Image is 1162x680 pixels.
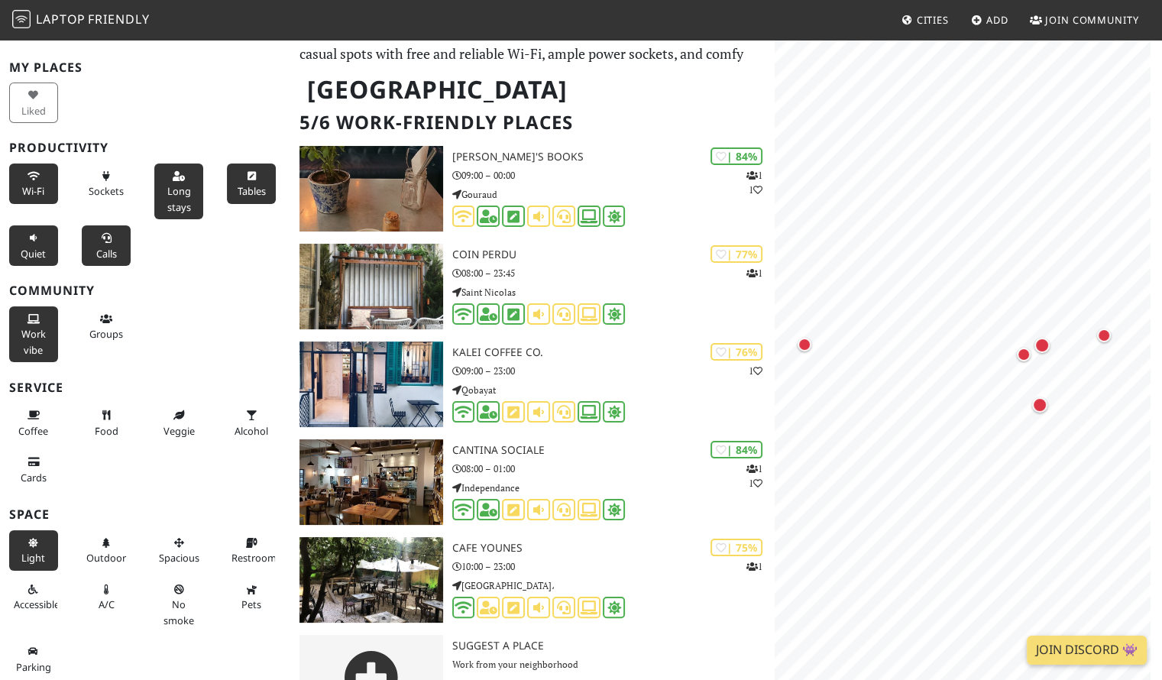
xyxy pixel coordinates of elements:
[12,10,31,28] img: LaptopFriendly
[82,225,131,266] button: Calls
[89,327,123,341] span: Group tables
[710,245,762,263] div: | 77%
[21,551,45,565] span: Natural light
[163,424,195,438] span: Veggie
[9,639,58,679] button: Parking
[917,13,949,27] span: Cities
[452,542,775,555] h3: Cafe Younes
[895,6,955,34] a: Cities
[452,481,775,495] p: Independance
[452,266,775,280] p: 08:00 – 23:45
[82,306,131,347] button: Groups
[1024,6,1145,34] a: Join Community
[452,383,775,397] p: Qobayat
[9,380,281,395] h3: Service
[746,266,762,280] p: 1
[290,342,775,427] a: Kalei Coffee Co. | 76% 1 Kalei Coffee Co. 09:00 – 23:00 Qobayat
[21,247,46,261] span: Quiet
[290,537,775,623] a: Cafe Younes | 75% 1 Cafe Younes 10:00 – 23:00 [GEOGRAPHIC_DATA]،
[227,164,276,204] button: Tables
[295,69,772,111] h1: [GEOGRAPHIC_DATA]
[18,424,48,438] span: Coffee
[452,578,775,593] p: [GEOGRAPHIC_DATA]،
[749,364,762,378] p: 1
[299,537,442,623] img: Cafe Younes
[154,530,203,571] button: Spacious
[452,285,775,300] p: Saint Nicolas
[299,146,442,232] img: Aaliya's Books
[231,551,277,565] span: Restroom
[965,6,1015,34] a: Add
[159,551,199,565] span: Spacious
[452,187,775,202] p: Gouraud
[82,530,131,571] button: Outdoor
[167,184,191,213] span: Long stays
[452,151,775,164] h3: [PERSON_NAME]'s Books
[12,7,150,34] a: LaptopFriendly LaptopFriendly
[9,60,281,75] h3: My Places
[1045,13,1139,27] span: Join Community
[154,577,203,633] button: No smoke
[452,640,775,652] h3: Suggest a Place
[290,244,775,329] a: Coin perdu | 77% 1 Coin perdu 08:00 – 23:45 Saint Nicolas
[9,283,281,298] h3: Community
[452,346,775,359] h3: Kalei Coffee Co.
[299,342,442,427] img: Kalei Coffee Co.
[88,11,149,28] span: Friendly
[154,403,203,443] button: Veggie
[82,577,131,617] button: A/C
[9,141,281,155] h3: Productivity
[452,444,775,457] h3: Cantina Sociale
[710,441,762,458] div: | 84%
[710,147,762,165] div: | 84%
[710,343,762,361] div: | 76%
[290,146,775,232] a: Aaliya's Books | 84% 11 [PERSON_NAME]'s Books 09:00 – 00:00 Gouraud
[9,403,58,443] button: Coffee
[95,424,118,438] span: Food
[9,225,58,266] button: Quiet
[299,439,442,525] img: Cantina Sociale
[290,439,775,525] a: Cantina Sociale | 84% 11 Cantina Sociale 08:00 – 01:00 Independance
[241,597,261,611] span: Pet friendly
[986,13,1008,27] span: Add
[452,364,775,378] p: 09:00 – 23:00
[9,306,58,362] button: Work vibe
[89,184,124,198] span: Power sockets
[154,164,203,219] button: Long stays
[452,248,775,261] h3: Coin perdu
[21,471,47,484] span: Credit cards
[798,338,828,368] div: Map marker
[16,660,51,674] span: Parking
[238,184,266,198] span: Work-friendly tables
[9,530,58,571] button: Light
[96,247,117,261] span: Video/audio calls
[163,597,194,627] span: Smoke free
[9,449,58,490] button: Cards
[299,244,442,329] img: Coin perdu
[710,539,762,556] div: | 75%
[452,461,775,476] p: 08:00 – 01:00
[9,164,58,204] button: Wi-Fi
[746,461,762,491] p: 1 1
[227,403,276,443] button: Alcohol
[452,168,775,183] p: 09:00 – 00:00
[14,597,60,611] span: Accessible
[235,424,268,438] span: Alcohol
[746,168,762,197] p: 1 1
[99,597,115,611] span: Air conditioned
[21,327,46,356] span: People working
[1017,348,1047,378] div: Map marker
[227,530,276,571] button: Restroom
[1032,397,1063,428] div: Map marker
[1034,338,1065,368] div: Map marker
[86,551,126,565] span: Outdoor area
[9,577,58,617] button: Accessible
[22,184,44,198] span: Stable Wi-Fi
[452,559,775,574] p: 10:00 – 23:00
[227,577,276,617] button: Pets
[1097,329,1128,359] div: Map marker
[82,403,131,443] button: Food
[36,11,86,28] span: Laptop
[746,559,762,574] p: 1
[9,507,281,522] h3: Space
